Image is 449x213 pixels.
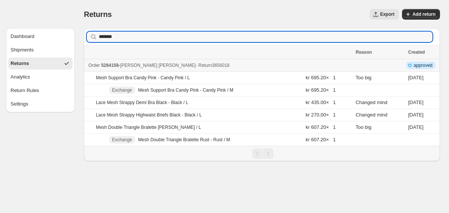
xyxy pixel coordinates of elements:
nav: Pagination [84,146,440,161]
span: Export [380,11,395,17]
button: Shipments [8,44,73,56]
span: Add return [413,11,435,17]
div: Settings [11,100,28,108]
td: Too big [354,72,406,84]
span: [PERSON_NAME] [PERSON_NAME] [120,63,196,68]
span: Exchange [112,87,132,93]
p: Lace Mesh Strappy Demi Bra Black - Black / L [96,100,188,106]
span: kr 435.00 × 1 [306,100,336,105]
span: 5284158 [101,63,119,68]
td: Changed mind [354,97,406,109]
div: - [88,62,351,69]
p: Mesh Double Triangle Bralette [PERSON_NAME] / L [96,124,201,130]
span: Exchange [112,137,132,143]
time: Friday, September 5, 2025 at 2:16:06 PM [408,75,423,80]
span: Order [88,63,100,68]
button: Settings [8,98,73,110]
button: Returns [8,57,73,69]
button: Analytics [8,71,73,83]
div: Returns [11,60,29,67]
p: Mesh Support Bra Candy Pink - Candy Pink / L [96,75,190,81]
span: approved [414,62,432,68]
span: Created [408,50,425,55]
p: Mesh Double Triangle Bralette Rust - Rust / M [138,137,230,143]
time: Friday, September 5, 2025 at 2:16:06 PM [408,100,423,105]
button: Export [370,9,399,20]
time: Friday, September 5, 2025 at 2:16:06 PM [408,112,423,118]
time: Friday, September 5, 2025 at 2:16:06 PM [408,124,423,130]
p: Mesh Support Bra Candy Pink - Candy Pink / M [138,87,233,93]
button: Return Rules [8,85,73,97]
span: kr 270.00 × 1 [306,112,336,118]
td: Too big [354,121,406,134]
span: kr 607.20 × 1 [306,137,336,142]
div: Shipments [11,46,33,54]
button: Add return [402,9,440,20]
span: kr 695.20 × 1 [306,87,336,93]
div: Dashboard [11,33,35,40]
td: Changed mind [354,109,406,121]
span: - Return 3656018 [196,63,230,68]
span: Returns [84,10,112,18]
div: Analytics [11,73,30,81]
p: Lace Mesh Strappy Highwaist Briefs Black - Black / L [96,112,202,118]
button: Dashboard [8,30,73,42]
span: kr 607.20 × 1 [306,124,336,130]
div: Return Rules [11,87,39,94]
span: Reason [356,50,372,55]
span: kr 695.20 × 1 [306,75,336,80]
